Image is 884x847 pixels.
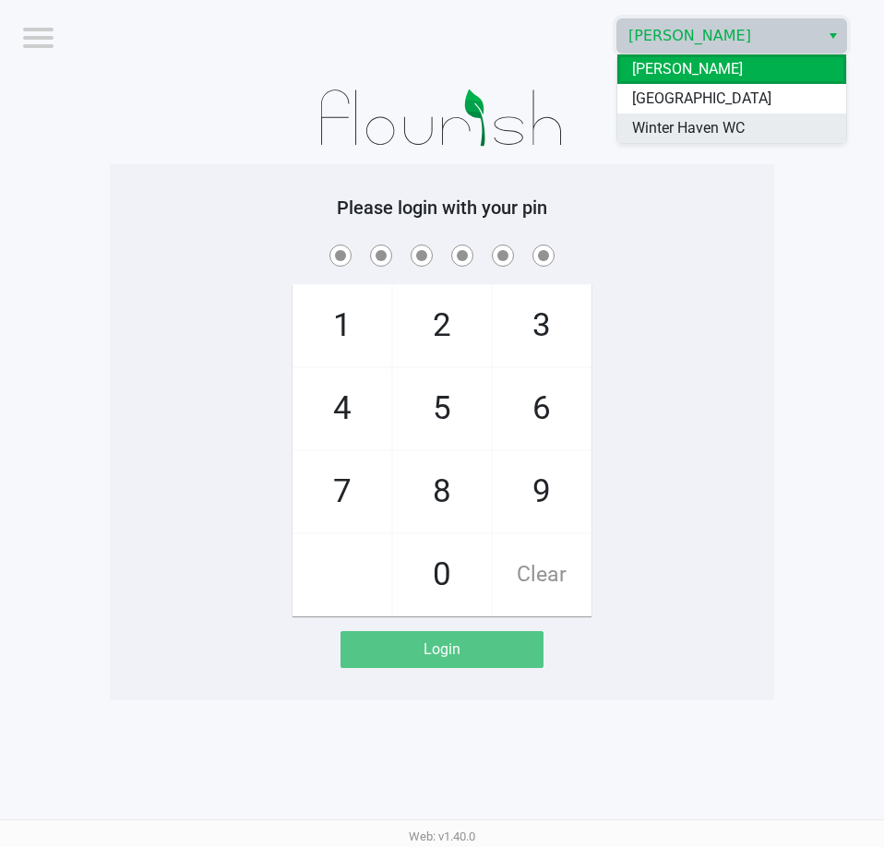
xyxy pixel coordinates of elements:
[632,88,771,110] span: [GEOGRAPHIC_DATA]
[124,197,760,219] h5: Please login with your pin
[628,25,808,47] span: [PERSON_NAME]
[493,534,591,615] span: Clear
[393,451,491,532] span: 8
[393,285,491,366] span: 2
[493,451,591,532] span: 9
[293,368,391,449] span: 4
[819,19,846,53] button: Select
[493,368,591,449] span: 6
[632,58,743,80] span: [PERSON_NAME]
[393,534,491,615] span: 0
[632,117,745,139] span: Winter Haven WC
[293,451,391,532] span: 7
[493,285,591,366] span: 3
[409,829,475,843] span: Web: v1.40.0
[393,368,491,449] span: 5
[293,285,391,366] span: 1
